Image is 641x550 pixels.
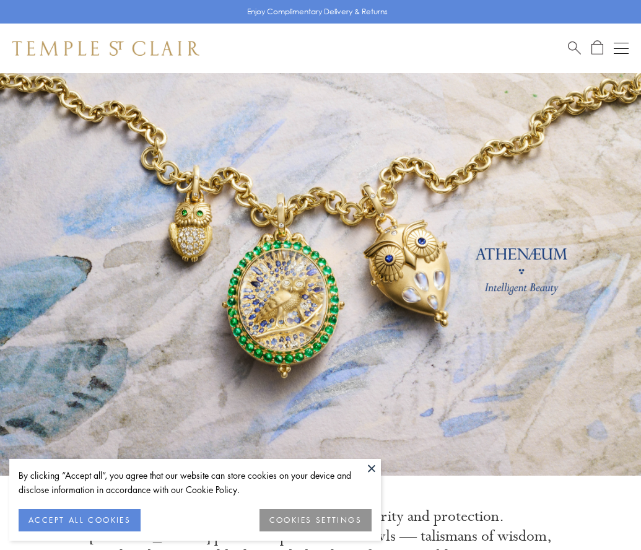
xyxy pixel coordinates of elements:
[614,41,629,56] button: Open navigation
[568,40,581,56] a: Search
[19,468,372,497] div: By clicking “Accept all”, you agree that our website can store cookies on your device and disclos...
[247,6,388,18] p: Enjoy Complimentary Delivery & Returns
[19,509,141,531] button: ACCEPT ALL COOKIES
[591,40,603,56] a: Open Shopping Bag
[259,509,372,531] button: COOKIES SETTINGS
[12,41,199,56] img: Temple St. Clair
